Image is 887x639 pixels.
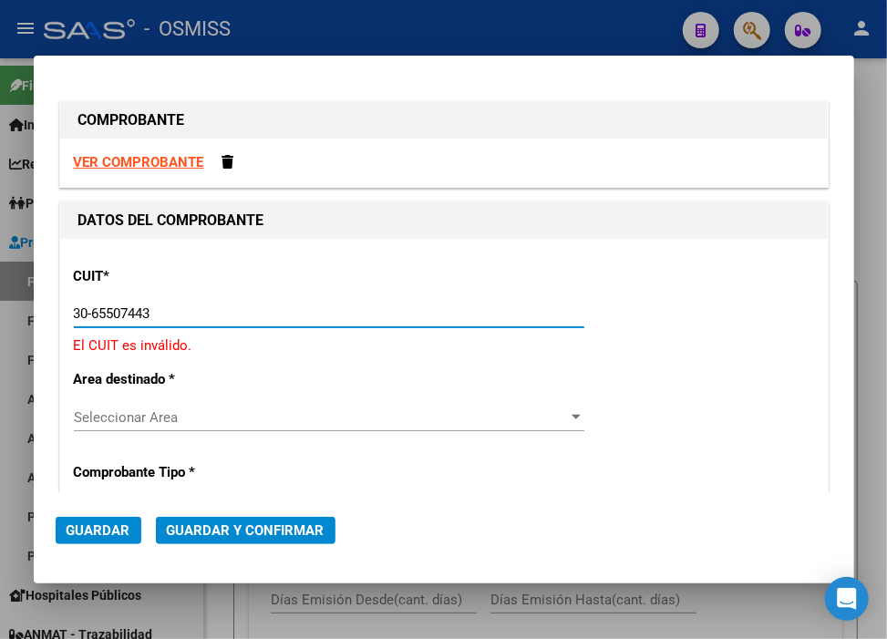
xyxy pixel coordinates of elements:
[167,522,325,539] span: Guardar y Confirmar
[74,409,568,426] span: Seleccionar Area
[78,111,185,129] strong: COMPROBANTE
[74,462,296,483] p: Comprobante Tipo *
[74,154,204,170] a: VER COMPROBANTE
[56,517,141,544] button: Guardar
[74,335,814,356] p: El CUIT es inválido.
[78,211,264,229] strong: DATOS DEL COMPROBANTE
[74,266,296,287] p: CUIT
[74,369,296,390] p: Area destinado *
[156,517,335,544] button: Guardar y Confirmar
[825,577,869,621] div: Open Intercom Messenger
[67,522,130,539] span: Guardar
